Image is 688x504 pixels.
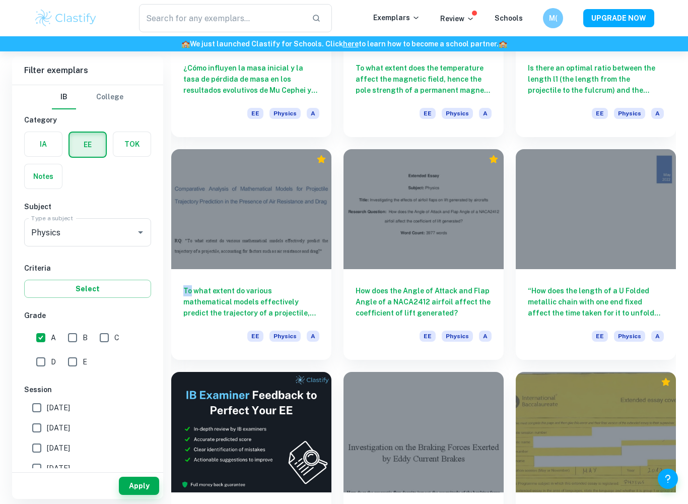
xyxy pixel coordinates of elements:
[47,443,70,454] span: [DATE]
[651,331,664,342] span: A
[139,4,304,32] input: Search for any exemplars...
[583,9,654,27] button: UPGRADE NOW
[247,108,263,119] span: EE
[70,133,106,157] button: EE
[24,201,151,212] h6: Subject
[356,285,492,319] h6: How does the Angle of Attack and Flap Angle of a NACA2412 airfoil affect the coefficient of lift ...
[528,62,664,96] h6: Is there an optimal ratio between the length l1 (the length from the projectile to the fulcrum) a...
[658,469,678,489] button: Help and Feedback
[113,132,151,156] button: TOK
[543,8,563,28] button: M(
[24,280,151,298] button: Select
[592,108,608,119] span: EE
[24,263,151,274] h6: Criteria
[516,149,676,360] a: “How does the length of a U Folded metallic chain with one end fixed affect the time taken for it...
[51,356,56,367] span: D
[114,332,119,343] span: C
[614,108,645,119] span: Physics
[495,14,523,22] a: Schools
[2,38,686,49] h6: We just launched Clastify for Schools. Click to learn how to become a school partner.
[24,310,151,321] h6: Grade
[24,114,151,125] h6: Category
[373,12,420,23] p: Exemplars
[31,214,73,222] label: Type a subject
[651,108,664,119] span: A
[489,154,499,164] div: Premium
[316,154,326,164] div: Premium
[83,332,88,343] span: B
[442,331,473,342] span: Physics
[247,331,263,342] span: EE
[528,285,664,319] h6: “How does the length of a U Folded metallic chain with one end fixed affect the time taken for it...
[442,108,473,119] span: Physics
[24,384,151,395] h6: Session
[25,164,62,188] button: Notes
[499,40,507,48] span: 🏫
[52,85,123,109] div: Filter type choice
[547,13,559,24] h6: M(
[171,149,331,360] a: To what extent do various mathematical models effectively predict the trajectory of a projectile,...
[119,477,159,495] button: Apply
[420,331,436,342] span: EE
[356,62,492,96] h6:  To what extent does the temperature affect the magnetic field, hence the pole strength of a perm...
[343,40,359,48] a: here
[592,331,608,342] span: EE
[47,463,70,474] span: [DATE]
[614,331,645,342] span: Physics
[307,108,319,119] span: A
[83,356,87,367] span: E
[307,331,319,342] span: A
[12,56,163,85] h6: Filter exemplars
[343,149,504,360] a: How does the Angle of Attack and Flap Angle of a NACA2412 airfoil affect the coefficient of lift ...
[47,422,70,433] span: [DATE]
[47,402,70,413] span: [DATE]
[269,331,301,342] span: Physics
[181,40,190,48] span: 🏫
[183,285,319,319] h6: To what extent do various mathematical models effectively predict the trajectory of a projectile,...
[440,13,474,24] p: Review
[96,85,123,109] button: College
[479,331,492,342] span: A
[269,108,301,119] span: Physics
[34,8,98,28] img: Clastify logo
[171,372,331,492] img: Thumbnail
[51,332,56,343] span: A
[52,85,76,109] button: IB
[661,377,671,387] div: Premium
[479,108,492,119] span: A
[133,225,148,239] button: Open
[420,108,436,119] span: EE
[183,62,319,96] h6: ¿Cómo influyen la masa inicial y la tasa de pérdida de masa en los resultados evolutivos de Mu Ce...
[25,132,62,156] button: IA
